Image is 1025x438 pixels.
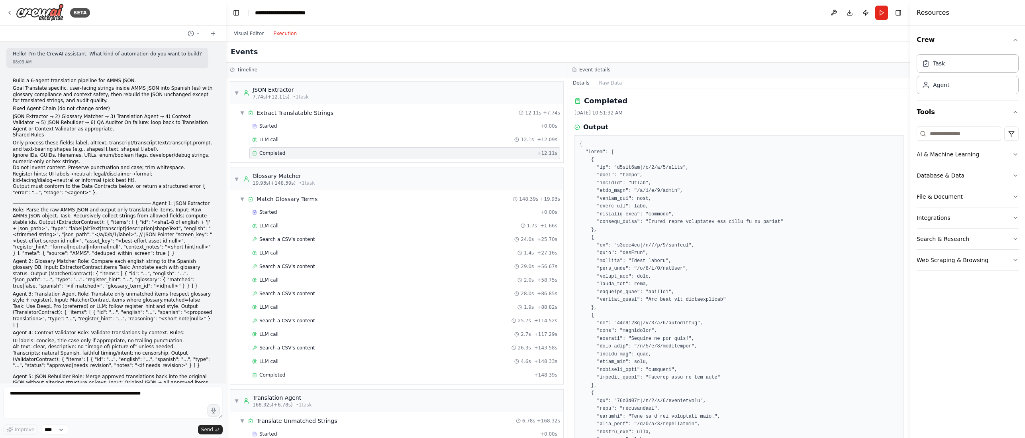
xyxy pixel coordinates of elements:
span: 24.0s [521,236,534,243]
span: Completed [259,150,285,156]
span: + 143.58s [534,345,557,351]
span: + 114.52s [534,318,557,324]
span: 4.6s [521,358,531,365]
span: + 27.16s [537,250,557,256]
span: 19.93s (+148.39s) [253,180,296,186]
span: LLM call [259,304,278,310]
img: Logo [16,4,64,22]
p: ──────────────────────────────────────────────── Agent 1: JSON Extractor Role: Parse the raw AMMS... [13,201,213,256]
span: LLM call [259,277,278,283]
span: + 1.66s [540,223,557,229]
span: + 0.00s [540,209,557,215]
button: Send [198,425,223,434]
li: Transcripts: natural Spanish, faithful timing/intent; no censorship. Output (ValidatorContract): ... [13,350,213,369]
div: Task [933,59,945,67]
span: 12.11s [525,110,541,116]
span: ▼ [240,110,245,116]
span: ▼ [240,418,245,424]
span: + 86.85s [537,290,557,297]
span: • 1 task [293,94,309,100]
div: Translation Agent [253,394,312,402]
li: Alt text: clear, descriptive; no “image of/ picture of” unless needed. [13,344,213,350]
span: + 58.75s [537,277,557,283]
button: Web Scraping & Browsing [917,250,1019,270]
div: [DATE] 10:51:32 AM [574,110,904,116]
span: • 1 task [296,402,312,408]
button: Improve [3,424,38,435]
div: Crew [917,51,1019,101]
button: Crew [917,29,1019,51]
button: Search & Research [917,229,1019,249]
span: Search a CSV's content [259,236,315,243]
button: Hide right sidebar [893,7,904,18]
span: 29.0s [521,263,534,270]
span: Search a CSV's content [259,290,315,297]
h2: Completed [584,95,627,107]
nav: breadcrumb [255,9,306,17]
span: 26.3s [518,345,531,351]
h3: Event details [579,67,610,73]
li: Only process these fields: label, altText, transcript/transcriptText/transcript.prompt, and text‑... [13,140,213,152]
span: 1.7s [527,223,537,229]
div: 08:03 AM [13,59,202,65]
span: LLM call [259,136,278,143]
div: JSON Extractor [253,86,309,94]
span: Started [259,123,277,129]
span: LLM call [259,223,278,229]
button: Click to speak your automation idea [208,404,220,416]
h2: Events [231,46,258,57]
span: 12.1s [521,136,534,143]
span: + 117.29s [534,331,557,337]
span: + 12.09s [537,136,557,143]
p: Agent 4: Context Validator Role: Validate translations by context. Rules: [13,330,213,336]
button: Integrations [917,207,1019,228]
button: Details [568,77,594,89]
span: Completed [259,372,285,378]
button: File & Document [917,186,1019,207]
span: 6.78s [522,418,535,424]
span: + 56.67s [537,263,557,270]
span: + 12.11s [537,150,557,156]
button: Raw Data [594,77,627,89]
span: LLM call [259,331,278,337]
span: 1.4s [524,250,534,256]
button: Database & Data [917,165,1019,186]
span: 25.7s [518,318,531,324]
p: Goal Translate specific, user‑facing strings inside AMMS JSON into Spanish (es) with glossary com... [13,85,213,104]
span: 28.0s [521,290,534,297]
button: Hide left sidebar [231,7,242,18]
li: Ignore IDs, GUIDs, filenames, URLs, enum/boolean flags, developer/debug strings, numeric‑only or ... [13,152,213,165]
button: Visual Editor [229,29,268,38]
span: • 1 task [299,180,315,186]
p: Agent 3: Translation Agent Role: Translate only unmatched items (respect glossary style + registe... [13,291,213,329]
p: Fixed Agent Chain (do not change order) [13,106,213,112]
button: Tools [917,101,1019,123]
h3: Timeline [237,67,257,73]
button: Execution [268,29,302,38]
span: + 148.39s [534,372,557,378]
span: ▼ [234,90,239,96]
span: Search a CSV's content [259,318,315,324]
span: + 19.93s [540,196,560,202]
span: 2.0s [524,277,534,283]
p: Agent 5: JSON Rebuilder Role: Merge approved translations back into the original JSON without alt... [13,374,213,417]
h4: Resources [917,8,949,18]
li: Do not invent content. Preserve punctuation and case; trim whitespace. [13,165,213,171]
button: Start a new chat [207,29,220,38]
span: + 0.00s [540,431,557,437]
button: AI & Machine Learning [917,144,1019,165]
button: Switch to previous chat [184,29,204,38]
span: Search a CSV's content [259,263,315,270]
div: Extract Translatable Strings [257,109,333,117]
span: ▼ [234,176,239,182]
div: Match Glossary Terms [257,195,317,203]
p: Shared Rules [13,132,213,138]
span: + 0.00s [540,123,557,129]
span: Started [259,431,277,437]
span: 168.32s (+6.78s) [253,402,293,408]
p: Build a 6‑agent translation pipeline for AMMS JSON. [13,78,213,84]
p: Agent 2: Glossary Matcher Role: Compare each english string to the Spanish glossary DB. Input: Ex... [13,258,213,290]
div: Tools [917,123,1019,277]
div: Agent [933,81,949,89]
span: ▼ [240,196,245,202]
